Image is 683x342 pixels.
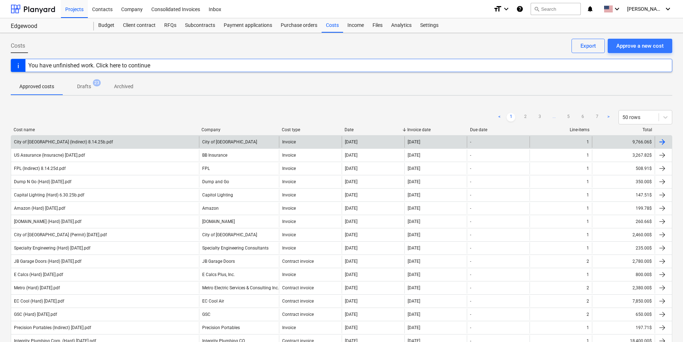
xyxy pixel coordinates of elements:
div: - [470,299,471,304]
div: 260.66$ [592,216,655,227]
a: Payment applications [219,18,276,33]
div: 1 [587,179,589,184]
div: [DOMAIN_NAME] [202,219,235,224]
div: [DATE] [345,179,357,184]
span: [PERSON_NAME] [627,6,663,12]
div: 2 [587,299,589,304]
div: 197.71$ [592,322,655,333]
div: Capital Lighting (Hard) 6.30.25b.pdf [14,193,84,198]
div: Invoice [282,166,296,171]
div: BB Insurance [202,153,227,158]
div: EC Cool (Hard) [DATE].pdf [14,299,64,304]
div: 235.00$ [592,242,655,254]
div: - [470,179,471,184]
a: Settings [416,18,443,33]
div: - [470,325,471,330]
div: Company [201,127,276,132]
div: 2 [587,312,589,317]
div: Dump and Go [202,179,229,184]
div: Invoice [282,139,296,144]
div: [DATE] [345,193,357,198]
div: Precision Portables [202,325,240,330]
div: [DATE] [408,312,420,317]
div: Invoice [282,325,296,330]
div: Capitol Lighting [202,193,233,198]
div: - [470,206,471,211]
div: Edgewood [11,23,85,30]
div: Metro (Hard) [DATE].pdf [14,285,60,290]
div: 1 [587,232,589,237]
div: Contract invoice [282,312,314,317]
i: notifications [587,5,594,13]
div: [DATE] [345,219,357,224]
p: Archived [114,83,133,90]
a: Page 7 [593,113,601,122]
div: - [470,232,471,237]
div: GSC [202,312,210,317]
div: Invoice [282,206,296,211]
div: 350.00$ [592,176,655,187]
div: Invoice [282,219,296,224]
div: Specialty Engineering (Hard) [DATE].pdf [14,246,90,251]
div: - [470,272,471,277]
a: RFQs [160,18,181,33]
div: 1 [587,206,589,211]
div: JB Garage Doors [202,259,235,264]
div: Invoice [282,179,296,184]
div: Client contract [119,18,160,33]
div: [DATE] [345,299,357,304]
a: Subcontracts [181,18,219,33]
div: Invoice [282,272,296,277]
div: 1 [587,219,589,224]
button: Search [531,3,581,15]
div: Contract invoice [282,299,314,304]
div: 1 [587,272,589,277]
i: Knowledge base [516,5,523,13]
a: Page 3 [535,113,544,122]
div: 1 [587,166,589,171]
div: Invoice [282,153,296,158]
a: ... [550,113,558,122]
div: [DATE] [345,153,357,158]
div: Due date [470,127,527,132]
a: Income [343,18,368,33]
div: [DATE] [345,272,357,277]
div: 3,267.82$ [592,149,655,161]
div: - [470,285,471,290]
a: Page 5 [564,113,573,122]
a: Files [368,18,387,33]
p: Approved costs [19,83,54,90]
a: Purchase orders [276,18,322,33]
div: [DATE] [408,272,420,277]
div: 508.91$ [592,163,655,174]
div: You have unfinished work. Click here to continue [28,62,150,69]
div: EC Cool Air [202,299,224,304]
div: US Assurance (Insuracne) [DATE].pdf [14,153,85,158]
div: [DATE] [345,285,357,290]
div: FPL (Indirect) 8.14.25d.pdf [14,166,66,171]
div: 2,380.00$ [592,282,655,294]
div: [DATE] [408,325,420,330]
div: [DATE] [408,179,420,184]
i: keyboard_arrow_down [613,5,621,13]
span: search [534,6,540,12]
div: City of [GEOGRAPHIC_DATA] (Permit) [DATE].pdf [14,232,107,237]
div: Metro Electric Services & Consulting Inc. [202,285,279,290]
div: Dump N Go (Hard) [DATE].pdf [14,179,71,184]
div: [DATE] [345,259,357,264]
div: 7,850.00$ [592,295,655,307]
div: 2,460.00$ [592,229,655,241]
div: 1 [587,139,589,144]
div: [DATE] [345,232,357,237]
div: City of [GEOGRAPHIC_DATA] [202,139,257,144]
div: [DATE] [408,193,420,198]
span: Costs [11,42,25,50]
div: City of [GEOGRAPHIC_DATA] (Indirect) 8.14.25b.pdf [14,139,113,144]
div: City of [GEOGRAPHIC_DATA] [202,232,257,237]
